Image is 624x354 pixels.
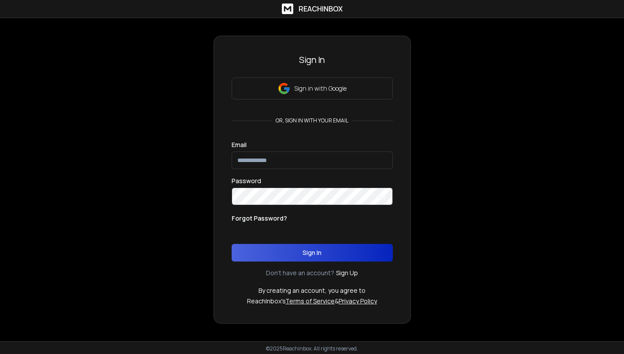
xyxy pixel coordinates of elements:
p: ReachInbox's & [247,297,377,306]
p: © 2025 Reachinbox. All rights reserved. [266,345,358,352]
a: Privacy Policy [339,297,377,305]
h3: Sign In [232,54,393,66]
a: ReachInbox [282,4,343,14]
p: By creating an account, you agree to [258,286,366,295]
p: or, sign in with your email [272,117,352,124]
label: Email [232,142,247,148]
a: Terms of Service [285,297,335,305]
label: Password [232,178,261,184]
button: Sign In [232,244,393,262]
p: Forgot Password? [232,214,287,223]
h1: ReachInbox [299,4,343,14]
button: Sign in with Google [232,77,393,100]
a: Sign Up [336,269,358,277]
p: Sign in with Google [294,84,347,93]
p: Don't have an account? [266,269,334,277]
